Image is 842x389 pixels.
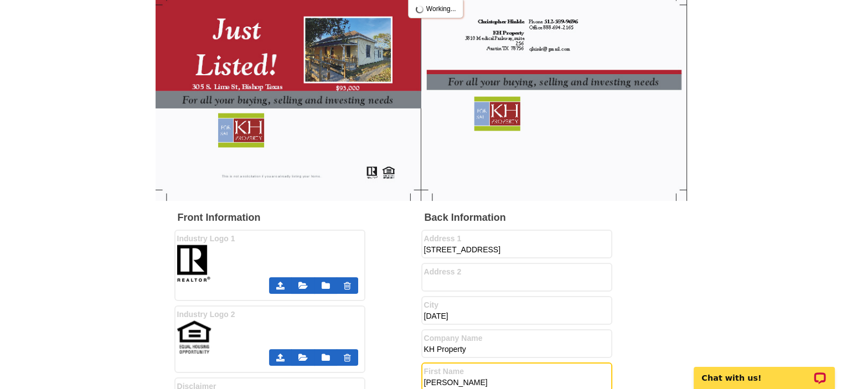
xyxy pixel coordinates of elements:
label: Company Name [424,333,609,344]
label: Address 2 [424,266,609,278]
img: th_EqualHousingLogo.jpg [177,320,211,354]
label: Industry Logo 1 [177,233,363,245]
h2: Front Information [178,212,421,224]
h2: Back Information [425,212,668,224]
label: Address 1 [424,233,609,245]
iframe: LiveChat chat widget [686,354,842,389]
label: Industry Logo 2 [177,309,363,320]
img: th_realtor.jpg [177,245,210,282]
img: loading... [415,5,424,14]
label: First Name [424,366,609,377]
label: City [424,299,609,311]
